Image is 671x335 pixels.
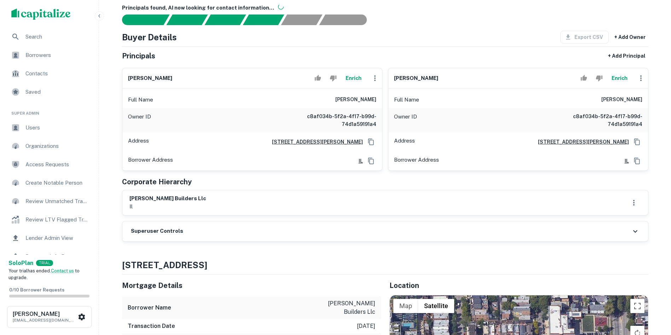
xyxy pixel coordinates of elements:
p: Full Name [394,96,419,104]
p: Owner ID [128,112,151,128]
button: + Add Owner [612,31,648,44]
a: Access Requests [6,156,93,173]
span: Your trial has ended. to upgrade. [8,268,80,281]
button: Show satellite imagery [418,299,454,313]
button: Accept [312,71,324,85]
span: Saved [25,88,89,96]
h5: Mortgage Details [122,280,381,291]
p: Owner ID [394,112,417,128]
h6: Superuser Controls [131,227,183,235]
p: il [129,202,206,211]
h6: [PERSON_NAME] [128,74,172,82]
div: Your request is received and processing... [166,15,208,25]
span: Review LTV Flagged Transactions [25,215,89,224]
h6: c8af034b-5f2a-4f17-b99d-74d1a59191a4 [557,112,642,128]
a: SoloPlan [8,259,33,267]
button: Reject [593,71,605,85]
h6: c8af034b-5f2a-4f17-b99d-74d1a59191a4 [291,112,376,128]
div: AI fulfillment process complete. [319,15,375,25]
a: Search [6,28,93,45]
button: Accept [578,71,590,85]
h6: [PERSON_NAME] [335,96,376,104]
a: Users [6,119,93,136]
span: Search [25,33,89,41]
a: IL [353,157,363,165]
span: Users [25,123,89,132]
p: [EMAIL_ADDRESS][DOMAIN_NAME] [13,317,76,323]
h5: Corporate Hierarchy [122,177,192,187]
span: Borrower Info Requests [25,252,89,261]
p: Address [394,137,415,147]
button: Show street map [393,299,418,313]
span: Lender Admin View [25,234,89,242]
p: Borrower Address [394,156,439,166]
li: Super Admin [6,102,93,119]
div: Principals found, AI now looking for contact information... [243,15,284,25]
button: Copy Address [632,137,642,147]
span: Create Notable Person [25,179,89,187]
div: TRIAL [36,260,53,266]
a: IL [619,157,629,165]
a: [STREET_ADDRESS][PERSON_NAME] [266,138,363,146]
button: Copy Address [366,137,376,147]
button: Reject [327,71,339,85]
button: Copy Address [632,156,642,166]
h6: [PERSON_NAME] [13,311,76,317]
span: Review Unmatched Transactions [25,197,89,206]
h6: [PERSON_NAME] [601,96,642,104]
h6: Transaction Date [128,322,175,330]
div: Sending borrower request to AI... [114,15,167,25]
strong: Solo Plan [8,260,33,266]
img: capitalize-logo.png [11,8,71,20]
a: Organizations [6,138,93,155]
a: Borrowers [6,47,93,64]
a: Saved [6,83,93,100]
div: Documents found, AI parsing details... [204,15,246,25]
span: Access Requests [25,160,89,169]
button: Toggle fullscreen view [630,299,644,313]
div: Principals found, still searching for contact information. This may take time... [281,15,322,25]
h6: [PERSON_NAME] [394,74,438,82]
p: Borrower Address [128,156,173,166]
a: Review Unmatched Transactions [6,193,93,210]
h4: Buyer Details [122,31,177,44]
button: Copy Address [366,156,376,166]
iframe: Chat Widget [636,278,671,312]
a: Contacts [6,65,93,82]
a: [STREET_ADDRESS][PERSON_NAME] [532,138,629,146]
button: [PERSON_NAME][EMAIL_ADDRESS][DOMAIN_NAME] [7,306,92,328]
h6: Borrower Name [128,304,171,312]
button: Enrich [608,71,631,85]
button: Enrich [342,71,365,85]
p: Full Name [128,96,153,104]
div: Borrower Info Requests [6,248,93,265]
span: Contacts [25,69,89,78]
button: + Add Principal [605,50,648,62]
span: Borrowers [25,51,89,59]
h6: [PERSON_NAME] builders llc [129,195,206,203]
p: Address [128,137,149,147]
p: [DATE] [357,322,375,330]
h4: [STREET_ADDRESS] [122,259,648,271]
p: [PERSON_NAME] builders llc [312,299,375,316]
h5: Principals [122,51,155,61]
a: Lender Admin View [6,230,93,247]
a: Review LTV Flagged Transactions [6,211,93,228]
a: Contact us [51,268,74,273]
a: Create Notable Person [6,174,93,191]
h6: Principals found, AI now looking for contact information... [122,4,648,12]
